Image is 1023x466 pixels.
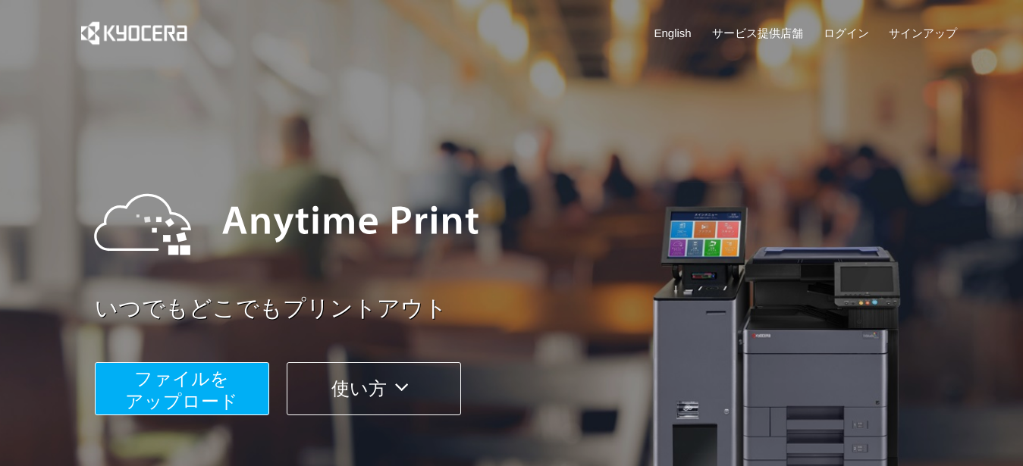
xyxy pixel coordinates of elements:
[654,25,692,41] a: English
[824,25,869,41] a: ログイン
[125,368,238,411] span: ファイルを ​​アップロード
[287,362,461,415] button: 使い方
[712,25,803,41] a: サービス提供店舗
[95,292,967,325] a: いつでもどこでもプリントアウト
[889,25,957,41] a: サインアップ
[95,362,269,415] button: ファイルを​​アップロード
